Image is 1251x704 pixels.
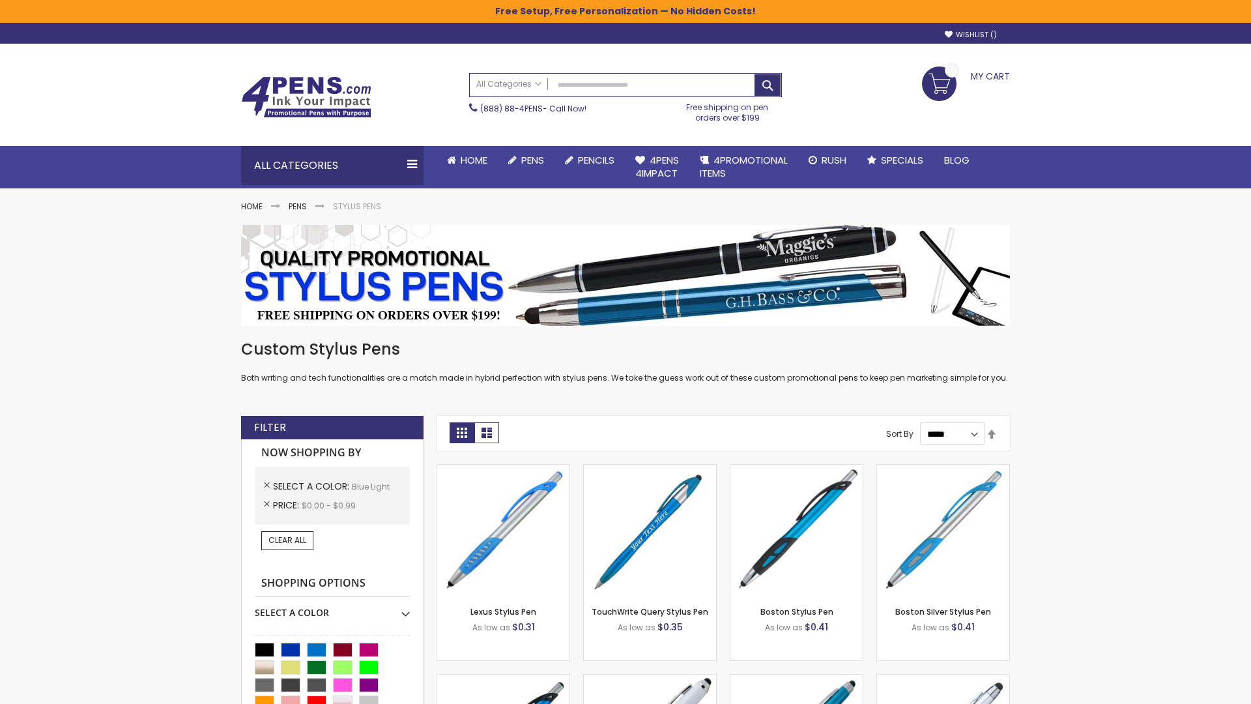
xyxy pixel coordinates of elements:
[635,153,679,180] span: 4Pens 4impact
[512,621,535,634] span: $0.31
[877,674,1009,685] a: Silver Cool Grip Stylus Pen-Blue - Light
[895,606,991,617] a: Boston Silver Stylus Pen
[765,622,803,633] span: As low as
[592,606,708,617] a: TouchWrite Query Stylus Pen
[877,465,1009,597] img: Boston Silver Stylus Pen-Blue - Light
[268,535,306,546] span: Clear All
[944,153,970,167] span: Blog
[554,146,625,175] a: Pencils
[730,464,863,475] a: Boston Stylus Pen-Blue - Light
[480,103,586,114] span: - Call Now!
[273,499,302,512] span: Price
[673,97,783,123] div: Free shipping on pen orders over $199
[945,30,997,40] a: Wishlist
[578,153,614,167] span: Pencils
[857,146,934,175] a: Specials
[618,622,655,633] span: As low as
[352,481,390,492] span: Blue Light
[450,422,474,443] strong: Grid
[476,79,541,89] span: All Categories
[255,597,410,619] div: Select A Color
[302,500,356,511] span: $0.00 - $0.99
[951,621,975,634] span: $0.41
[480,103,543,114] a: (888) 88-4PENS
[881,153,923,167] span: Specials
[805,621,828,634] span: $0.41
[241,201,263,212] a: Home
[934,146,980,175] a: Blog
[470,606,536,617] a: Lexus Stylus Pen
[437,465,569,597] img: Lexus Stylus Pen-Blue - Light
[472,622,510,633] span: As low as
[700,153,788,180] span: 4PROMOTIONAL ITEMS
[877,464,1009,475] a: Boston Silver Stylus Pen-Blue - Light
[255,439,410,467] strong: Now Shopping by
[822,153,846,167] span: Rush
[730,465,863,597] img: Boston Stylus Pen-Blue - Light
[437,674,569,685] a: Lexus Metallic Stylus Pen-Blue - Light
[521,153,544,167] span: Pens
[241,339,1010,360] h1: Custom Stylus Pens
[584,464,716,475] a: TouchWrite Query Stylus Pen-Blue Light
[498,146,554,175] a: Pens
[437,146,498,175] a: Home
[461,153,487,167] span: Home
[584,674,716,685] a: Kimberly Logo Stylus Pens-LT-Blue
[273,480,352,493] span: Select A Color
[625,146,689,188] a: 4Pens4impact
[241,76,371,118] img: 4Pens Custom Pens and Promotional Products
[241,339,1010,384] div: Both writing and tech functionalities are a match made in hybrid perfection with stylus pens. We ...
[657,621,683,634] span: $0.35
[289,201,307,212] a: Pens
[798,146,857,175] a: Rush
[584,465,716,597] img: TouchWrite Query Stylus Pen-Blue Light
[261,531,313,550] a: Clear All
[241,225,1010,326] img: Stylus Pens
[241,146,424,185] div: All Categories
[689,146,798,188] a: 4PROMOTIONALITEMS
[255,570,410,598] strong: Shopping Options
[437,464,569,475] a: Lexus Stylus Pen-Blue - Light
[912,622,949,633] span: As low as
[333,201,381,212] strong: Stylus Pens
[760,606,833,617] a: Boston Stylus Pen
[470,74,548,95] a: All Categories
[730,674,863,685] a: Lory Metallic Stylus Pen-Blue - Light
[254,420,286,435] strong: Filter
[886,428,913,439] label: Sort By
